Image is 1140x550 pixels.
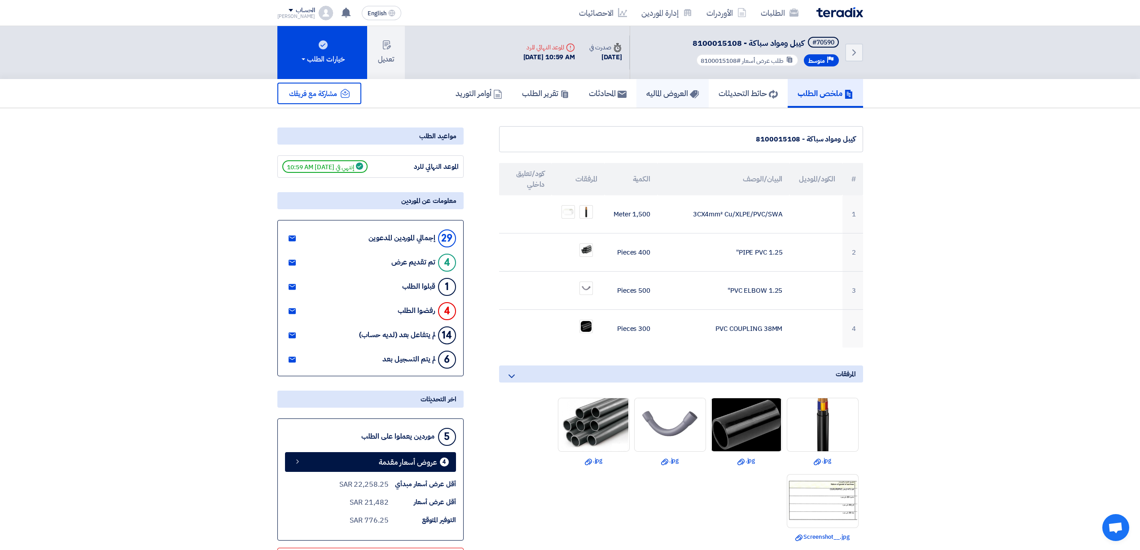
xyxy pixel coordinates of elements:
th: البيان/الوصف [658,163,789,195]
img: _1752478135082.jpg [635,389,706,460]
th: الكمية [605,163,658,195]
img: _1752477763461.jpg [580,320,592,333]
a: العروض الماليه [636,79,709,108]
td: PVC COUPLING 38MM [658,310,789,348]
div: 1 [438,278,456,296]
h5: حائط التحديثات [719,88,778,98]
span: English [368,10,386,17]
div: أقل عرض أسعار [389,497,456,507]
div: صدرت في [589,43,622,52]
td: 2 [842,233,863,272]
div: إجمالي الموردين المدعوين [368,234,435,242]
td: PIPE PVC 1.25" [658,233,789,272]
img: _1752477759401.jpg [580,282,592,295]
img: _1752478138684.jpg [558,389,629,460]
a: 4 عروض أسعار مقدمة [285,452,456,472]
td: 3 [842,272,863,310]
div: 4 [438,254,456,272]
div: 14 [438,326,456,344]
td: 1,500 Meter [605,195,658,233]
a: .jpg [789,456,856,465]
h5: ملخص الطلب [798,88,853,98]
div: خيارات الطلب [300,54,345,65]
h5: العروض الماليه [646,88,699,98]
span: إنتهي في [DATE] 10:59 AM [282,160,368,173]
button: خيارات الطلب [277,26,367,79]
div: 776.25 SAR [350,515,388,526]
h5: أوامر التوريد [456,88,502,98]
a: .jpg [713,456,780,465]
div: كيبل ومواد سباكة - 8100015108 [507,134,855,145]
a: المحادثات [579,79,636,108]
a: أوامر التوريد [446,79,512,108]
a: ملخص الطلب [788,79,863,108]
a: .jpg [561,456,627,465]
div: التوفير المتوقع [389,515,456,525]
div: أقل عرض أسعار مبدأي [389,479,456,489]
span: طلب عرض أسعار [742,56,784,66]
div: 22,258.25 SAR [339,479,389,490]
th: المرفقات [552,163,605,195]
div: 5 [438,428,456,446]
h5: المحادثات [589,88,627,98]
span: مشاركة مع فريقك [289,88,338,99]
a: .jpg [637,456,703,465]
div: الحساب [296,7,315,14]
th: # [842,163,863,195]
div: لم يتفاعل بعد (لديه حساب) [359,331,435,339]
img: _1752477732314.jpg [580,206,592,218]
img: Teradix logo [816,7,863,18]
div: 6 [438,351,456,369]
div: الموعد النهائي للرد [523,43,575,52]
span: متوسط [808,57,825,65]
h5: كيبل ومواد سباكة - 8100015108 [693,37,841,49]
img: _1752478126403.jpg [787,389,858,460]
td: 400 Pieces [605,233,658,272]
button: English [362,6,401,20]
a: تقرير الطلب [512,79,579,108]
div: 4 [438,302,456,320]
div: تم تقديم عرض [391,258,435,267]
td: 300 Pieces [605,310,658,348]
button: تعديل [367,26,405,79]
a: إدارة الموردين [634,2,699,23]
td: 500 Pieces [605,272,658,310]
a: Open chat [1102,514,1129,541]
div: 29 [438,229,456,247]
a: الطلبات [754,2,806,23]
td: 1 [842,195,863,233]
div: [PERSON_NAME] [277,14,316,19]
img: _1752478129421.jpg [711,389,782,460]
img: Screenshot___1752480142970.jpg [787,479,858,523]
div: رفضوا الطلب [398,307,435,315]
img: profile_test.png [319,6,333,20]
a: Screenshot__.jpg [789,532,856,541]
div: اخر التحديثات [277,391,464,408]
div: #70590 [812,40,834,46]
span: #8100015108 [701,56,741,66]
th: كود/تعليق داخلي [499,163,552,195]
div: قبلوا الطلب [402,282,435,291]
div: موردين يعملوا على الطلب [361,432,434,441]
div: مواعيد الطلب [277,128,464,145]
span: كيبل ومواد سباكة - 8100015108 [693,37,804,49]
div: 21,482 SAR [350,497,388,508]
a: الأوردرات [699,2,754,23]
div: لم يتم التسجيل بعد [382,355,435,364]
span: عروض أسعار مقدمة [379,459,437,466]
th: الكود/الموديل [789,163,842,195]
h5: تقرير الطلب [522,88,569,98]
div: [DATE] [589,52,622,62]
div: [DATE] 10:59 AM [523,52,575,62]
img: Screenshot___1752480139332.jpg [562,208,574,216]
div: 4 [440,458,449,466]
a: الاحصائيات [572,2,634,23]
div: معلومات عن الموردين [277,192,464,209]
div: الموعد النهائي للرد [391,162,459,172]
span: المرفقات [836,369,855,379]
img: _1752477740481.jpg [580,244,592,256]
td: 4 [842,310,863,348]
td: PVC ELBOW 1.25" [658,272,789,310]
td: 3CX4mm² Cu/XLPE/PVC/SWA [658,195,789,233]
a: حائط التحديثات [709,79,788,108]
